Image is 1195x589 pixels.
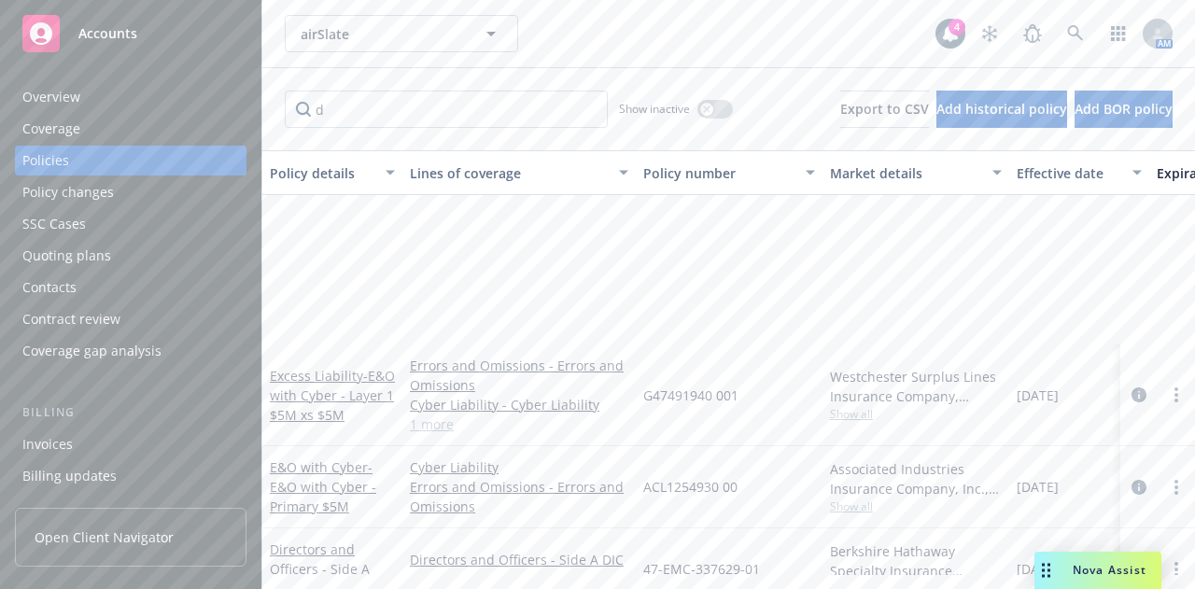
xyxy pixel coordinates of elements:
div: 4 [949,19,965,35]
a: Errors and Omissions - Errors and Omissions [410,356,628,395]
a: circleInformation [1128,476,1150,498]
span: [DATE] [1017,559,1059,579]
div: Overview [22,82,80,112]
button: Export to CSV [840,91,929,128]
a: Invoices [15,429,246,459]
div: Effective date [1017,163,1121,183]
span: [DATE] [1017,386,1059,405]
div: Contract review [22,304,120,334]
span: [DATE] [1017,477,1059,497]
a: more [1165,558,1188,581]
span: Show inactive [619,101,690,117]
button: Lines of coverage [402,150,636,195]
span: Add historical policy [936,100,1067,118]
div: Westchester Surplus Lines Insurance Company, Chubb Group, RT Specialty Insurance Services, LLC (R... [830,367,1002,406]
div: Berkshire Hathaway Specialty Insurance Company, Berkshire Hathaway Specialty Insurance [830,541,1002,581]
span: Accounts [78,26,137,41]
span: Export to CSV [840,100,929,118]
div: SSC Cases [22,209,86,239]
span: Open Client Navigator [35,527,174,547]
a: SSC Cases [15,209,246,239]
span: ACL1254930 00 [643,477,738,497]
div: Policy details [270,163,374,183]
span: - E&O with Cyber - Primary $5M [270,458,376,515]
button: Effective date [1009,150,1149,195]
button: Policy number [636,150,822,195]
input: Filter by keyword... [285,91,608,128]
button: Market details [822,150,1009,195]
a: Contract review [15,304,246,334]
a: Quoting plans [15,241,246,271]
div: Market details [830,163,981,183]
a: Errors and Omissions - Errors and Omissions [410,477,628,516]
div: Policy number [643,163,794,183]
a: circleInformation [1128,384,1150,406]
a: Cyber Liability - Cyber Liability [410,395,628,414]
a: Billing updates [15,461,246,491]
a: Directors and Officers - Side A DIC - D&O $3M xs $10M [410,550,628,589]
div: Drag to move [1034,552,1058,589]
span: Add BOR policy [1075,100,1173,118]
a: E&O with Cyber [270,458,376,515]
div: Policies [22,146,69,175]
a: Search [1057,15,1094,52]
a: more [1165,384,1188,406]
div: Billing updates [22,461,117,491]
button: Nova Assist [1034,552,1161,589]
a: Coverage gap analysis [15,336,246,366]
span: G47491940 001 [643,386,738,405]
a: Policy changes [15,177,246,207]
a: Report a Bug [1014,15,1051,52]
div: Contacts [22,273,77,302]
a: Cyber Liability [410,457,628,477]
div: Associated Industries Insurance Company, Inc., AmTrust Financial Services, RT Specialty Insurance... [830,459,1002,498]
a: Accounts [15,7,246,60]
a: 1 more [410,414,628,434]
button: Add historical policy [936,91,1067,128]
span: Nova Assist [1073,562,1146,578]
a: Stop snowing [971,15,1008,52]
button: Add BOR policy [1075,91,1173,128]
div: Coverage gap analysis [22,336,162,366]
div: Invoices [22,429,73,459]
a: Switch app [1100,15,1137,52]
div: Quoting plans [22,241,111,271]
a: Contacts [15,273,246,302]
div: Coverage [22,114,80,144]
span: 47-EMC-337629-01 [643,559,760,579]
a: Overview [15,82,246,112]
span: - E&O with Cyber - Layer 1 $5M xs $5M [270,367,395,424]
div: Billing [15,403,246,422]
a: Excess Liability [270,367,395,424]
span: airSlate [301,24,462,44]
button: Policy details [262,150,402,195]
div: Policy changes [22,177,114,207]
button: airSlate [285,15,518,52]
a: Policies [15,146,246,175]
span: Show all [830,498,1002,514]
span: Show all [830,406,1002,422]
a: more [1165,476,1188,498]
div: Lines of coverage [410,163,608,183]
a: Coverage [15,114,246,144]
